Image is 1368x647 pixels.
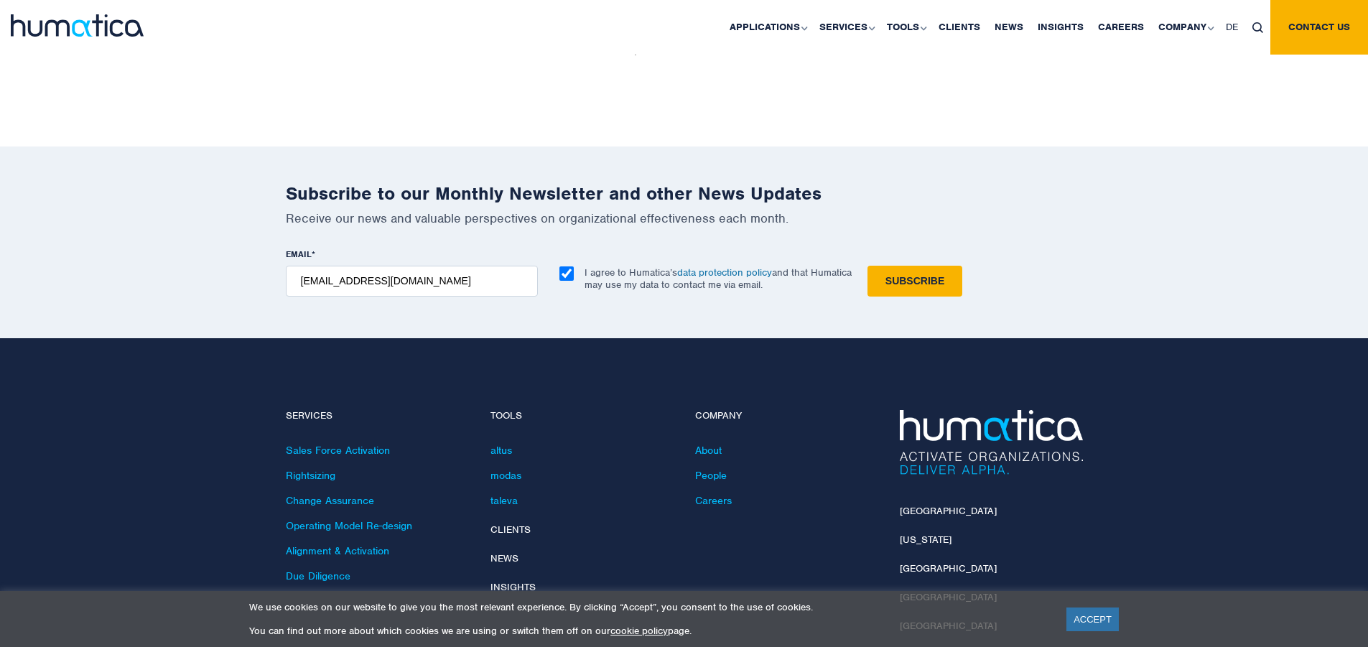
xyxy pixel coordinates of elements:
[610,625,668,637] a: cookie policy
[490,494,518,507] a: taleva
[490,469,521,482] a: modas
[249,625,1048,637] p: You can find out more about which cookies we are using or switch them off on our page.
[286,444,390,457] a: Sales Force Activation
[900,562,997,574] a: [GEOGRAPHIC_DATA]
[677,266,772,279] a: data protection policy
[286,469,335,482] a: Rightsizing
[695,410,878,422] h4: Company
[490,410,674,422] h4: Tools
[249,601,1048,613] p: We use cookies on our website to give you the most relevant experience. By clicking “Accept”, you...
[286,519,412,532] a: Operating Model Re-design
[1066,608,1119,631] a: ACCEPT
[695,469,727,482] a: People
[900,534,951,546] a: [US_STATE]
[286,569,350,582] a: Due Diligence
[559,266,574,281] input: I agree to Humatica’sdata protection policyand that Humatica may use my data to contact me via em...
[286,182,1083,205] h2: Subscribe to our Monthly Newsletter and other News Updates
[490,444,512,457] a: altus
[286,248,312,260] span: EMAIL
[900,410,1083,475] img: Humatica
[900,505,997,517] a: [GEOGRAPHIC_DATA]
[490,581,536,593] a: Insights
[695,494,732,507] a: Careers
[286,210,1083,226] p: Receive our news and valuable perspectives on organizational effectiveness each month.
[286,494,374,507] a: Change Assurance
[286,266,538,297] input: name@company.com
[867,266,962,297] input: Subscribe
[695,444,722,457] a: About
[490,523,531,536] a: Clients
[585,266,852,291] p: I agree to Humatica’s and that Humatica may use my data to contact me via email.
[286,544,389,557] a: Alignment & Activation
[490,552,518,564] a: News
[1226,21,1238,33] span: DE
[11,14,144,37] img: logo
[286,410,469,422] h4: Services
[1252,22,1263,33] img: search_icon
